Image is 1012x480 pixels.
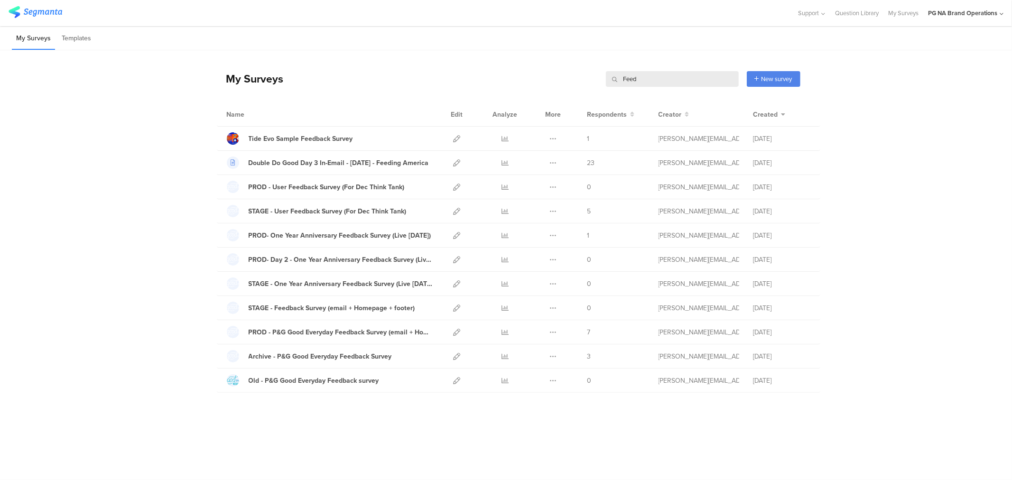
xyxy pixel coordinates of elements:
[249,376,379,386] div: Old - P&G Good Everyday Feedback survey
[659,255,739,265] div: ramkumar.raman@mindtree.com
[249,351,392,361] div: Archive - P&G Good Everyday Feedback Survey
[587,255,592,265] span: 0
[249,158,429,168] div: Double Do Good Day 3 In-Email - Dec 2022 - Feeding America
[249,182,405,192] div: PROD - User Feedback Survey (For Dec Think Tank)
[491,102,520,126] div: Analyze
[587,134,590,144] span: 1
[249,327,433,337] div: PROD - P&G Good Everyday Feedback Survey (email + Homepage + footer)
[227,253,433,266] a: PROD- Day 2 - One Year Anniversary Feedback Survey (Live [DATE])
[587,231,590,240] span: 1
[249,231,431,240] div: PROD- One Year Anniversary Feedback Survey (Live May 21st)
[587,327,591,337] span: 7
[659,351,739,361] div: torres.k.3@pg.com
[753,134,810,144] div: [DATE]
[249,255,433,265] div: PROD- Day 2 - One Year Anniversary Feedback Survey (Live May 18th)
[227,326,433,338] a: PROD - P&G Good Everyday Feedback Survey (email + Homepage + footer)
[753,182,810,192] div: [DATE]
[227,374,379,387] a: Old - P&G Good Everyday Feedback survey
[249,134,353,144] div: Tide Evo Sample Feedback Survey
[753,110,778,120] span: Created
[57,28,95,50] li: Templates
[659,182,739,192] div: ramkumar.raman@mindtree.com
[227,132,353,145] a: Tide Evo Sample Feedback Survey
[249,279,433,289] div: STAGE - One Year Anniversary Feedback Survey (Live May 18th)
[753,206,810,216] div: [DATE]
[798,9,819,18] span: Support
[9,6,62,18] img: segmanta logo
[227,157,429,169] a: Double Do Good Day 3 In-Email - [DATE] - Feeding America
[753,376,810,386] div: [DATE]
[587,351,591,361] span: 3
[753,279,810,289] div: [DATE]
[753,255,810,265] div: [DATE]
[659,327,739,337] div: watson.d.3@pg.com
[227,302,415,314] a: STAGE - Feedback Survey (email + Homepage + footer)
[587,303,592,313] span: 0
[659,110,689,120] button: Creator
[227,277,433,290] a: STAGE - One Year Anniversary Feedback Survey (Live [DATE])
[217,71,284,87] div: My Surveys
[753,327,810,337] div: [DATE]
[587,110,635,120] button: Respondents
[753,351,810,361] div: [DATE]
[606,71,739,87] input: Survey Name, Creator...
[249,303,415,313] div: STAGE - Feedback Survey (email + Homepage + footer)
[659,158,739,168] div: ashley.hess@mmiagency.com
[659,206,739,216] div: brillhart.nm@pg.com
[928,9,997,18] div: PG NA Brand Operations
[249,206,407,216] div: STAGE - User Feedback Survey (For Dec Think Tank)
[227,110,284,120] div: Name
[753,231,810,240] div: [DATE]
[587,110,627,120] span: Respondents
[587,279,592,289] span: 0
[659,303,739,313] div: ramkumar.raman@mindtree.com
[659,279,739,289] div: brillhart.nm@pg.com
[659,231,739,240] div: ramkumar.raman@mindtree.com
[227,229,431,241] a: PROD- One Year Anniversary Feedback Survey (Live [DATE])
[753,158,810,168] div: [DATE]
[543,102,564,126] div: More
[753,110,786,120] button: Created
[753,303,810,313] div: [DATE]
[659,110,682,120] span: Creator
[587,376,592,386] span: 0
[659,376,739,386] div: danielle@segmanta.com
[587,158,595,168] span: 23
[227,205,407,217] a: STAGE - User Feedback Survey (For Dec Think Tank)
[587,206,591,216] span: 5
[12,28,55,50] li: My Surveys
[587,182,592,192] span: 0
[659,134,739,144] div: glazier.h@pg.com
[447,102,467,126] div: Edit
[761,74,792,83] span: New survey
[227,350,392,362] a: Archive - P&G Good Everyday Feedback Survey
[227,181,405,193] a: PROD - User Feedback Survey (For Dec Think Tank)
